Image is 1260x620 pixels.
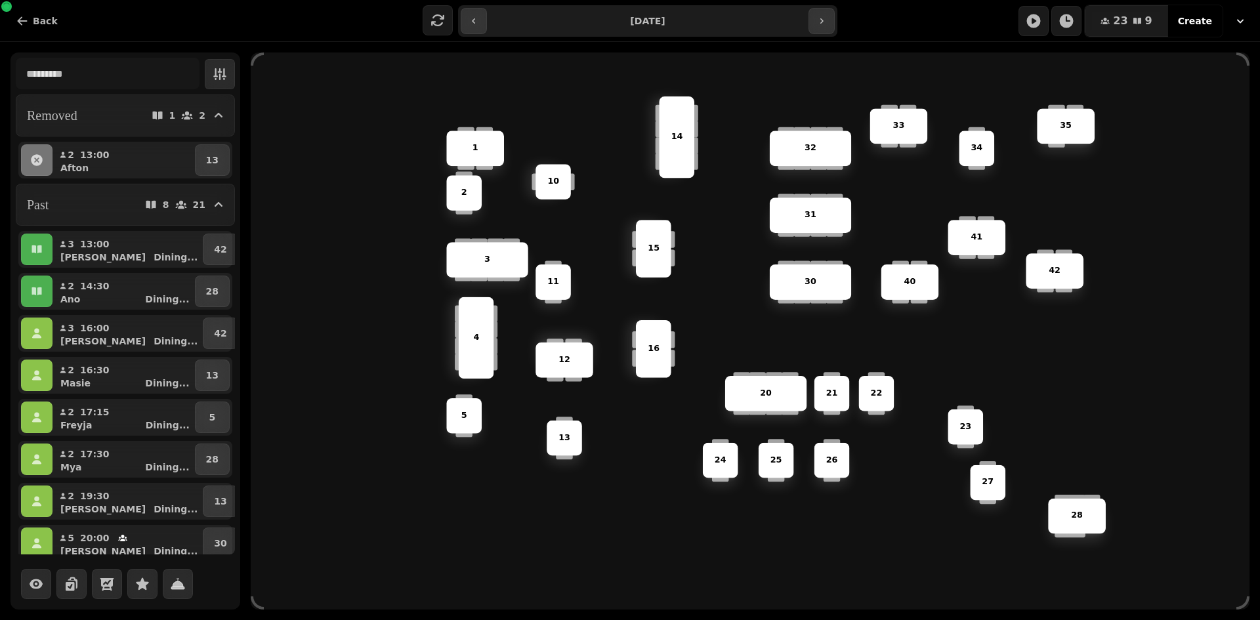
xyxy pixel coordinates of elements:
p: Mya [60,461,82,474]
p: 5 [209,411,216,424]
p: Dining ... [146,419,190,432]
button: 316:00[PERSON_NAME]Dining... [55,318,200,349]
p: Dining ... [145,293,189,306]
p: 17:30 [80,447,110,461]
p: 3 [67,321,75,335]
p: 2 [461,186,467,199]
p: 13 [206,154,219,167]
p: 11 [547,276,559,288]
p: 32 [805,142,816,154]
p: Afton [60,161,89,175]
button: 5 [195,402,230,433]
button: 42 [203,234,238,265]
p: 14 [671,131,682,143]
p: 4 [473,331,479,344]
p: Masie [60,377,91,390]
p: Dining ... [145,461,189,474]
p: 16 [648,342,660,355]
button: 13 [195,360,230,391]
p: 20 [760,387,772,400]
p: 21 [826,387,838,400]
button: Back [5,8,68,34]
button: 217:30MyaDining... [55,444,192,475]
p: 31 [805,209,816,221]
p: Dining ... [154,335,198,348]
button: 213:00Afton [55,144,192,176]
p: 5 [67,531,75,545]
h2: Removed [27,106,77,125]
p: 2 [67,363,75,377]
p: 2 [199,111,205,120]
button: 28 [195,444,230,475]
p: 24 [715,454,726,466]
p: 30 [214,537,226,550]
p: [PERSON_NAME] [60,251,146,264]
button: 214:30AnoDining... [55,276,192,307]
p: 28 [206,453,219,466]
span: Create [1178,16,1212,26]
p: 2 [67,148,75,161]
p: 20:00 [80,531,110,545]
p: [PERSON_NAME] [60,335,146,348]
button: 42 [203,318,238,349]
p: 10 [547,175,559,188]
p: 28 [1071,510,1083,522]
button: 28 [195,276,230,307]
button: 13 [203,486,238,517]
p: 16:00 [80,321,110,335]
p: 26 [826,454,838,466]
p: 42 [214,243,226,256]
button: 13 [195,144,230,176]
p: 28 [206,285,219,298]
button: 219:30[PERSON_NAME]Dining... [55,486,200,517]
p: 19:30 [80,489,110,503]
p: [PERSON_NAME] [60,545,146,558]
p: 2 [67,489,75,503]
p: 22 [871,387,883,400]
p: 27 [982,476,994,489]
p: Dining ... [154,545,198,558]
p: 30 [805,276,816,288]
span: 9 [1145,16,1152,26]
p: 21 [193,200,205,209]
span: Back [33,16,58,26]
p: 13 [558,432,570,444]
p: 16:30 [80,363,110,377]
p: Dining ... [154,503,198,516]
button: 313:00[PERSON_NAME]Dining... [55,234,200,265]
p: 23 [959,421,971,433]
button: Create [1167,5,1223,37]
p: 1 [169,111,176,120]
p: 13 [206,369,219,382]
p: 3 [484,253,490,266]
p: Dining ... [145,377,189,390]
p: 8 [163,200,169,209]
p: 17:15 [80,405,110,419]
p: 2 [67,279,75,293]
p: 42 [1049,264,1060,277]
p: 40 [904,276,916,288]
p: 3 [67,238,75,251]
p: 5 [461,409,467,422]
p: 25 [770,454,782,466]
p: 1 [472,142,478,154]
p: 13 [214,495,226,508]
p: 14:30 [80,279,110,293]
button: Removed12 [16,94,235,136]
button: 239 [1085,5,1167,37]
p: 41 [971,231,982,243]
p: 2 [67,405,75,419]
button: 520:00[PERSON_NAME]Dining... [55,527,200,559]
p: 42 [214,327,226,340]
p: 33 [893,119,905,132]
p: 15 [648,242,660,255]
h2: Past [27,196,49,214]
button: 216:30MasieDining... [55,360,192,391]
p: 13:00 [80,238,110,251]
p: 12 [558,354,570,366]
p: 35 [1060,119,1072,132]
p: [PERSON_NAME] [60,503,146,516]
p: 34 [971,142,982,154]
span: 23 [1113,16,1127,26]
p: Ano [60,293,80,306]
